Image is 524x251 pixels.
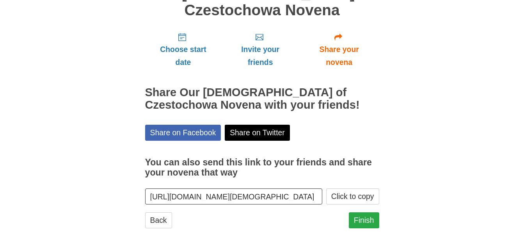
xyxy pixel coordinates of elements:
[145,125,221,141] a: Share on Facebook
[349,212,379,228] a: Finish
[225,125,290,141] a: Share on Twitter
[145,26,222,73] a: Choose start date
[229,43,291,69] span: Invite your friends
[307,43,371,69] span: Share your novena
[299,26,379,73] a: Share your novena
[326,188,379,204] button: Click to copy
[153,43,214,69] span: Choose start date
[145,212,172,228] a: Back
[221,26,299,73] a: Invite your friends
[145,86,379,111] h2: Share Our [DEMOGRAPHIC_DATA] of Czestochowa Novena with your friends!
[145,158,379,177] h3: You can also send this link to your friends and share your novena that way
